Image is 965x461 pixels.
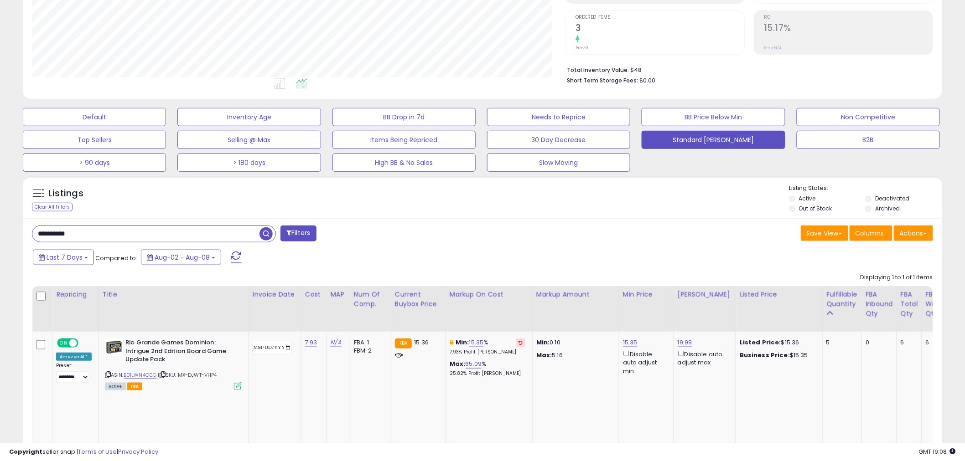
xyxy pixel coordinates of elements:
div: Disable auto adjust max [678,349,729,367]
button: Items Being Repriced [332,131,476,149]
div: 0 [866,338,890,347]
span: FBA [127,383,143,390]
p: 7.93% Profit [PERSON_NAME] [450,349,525,355]
div: Preset: [56,363,92,383]
div: seller snap | | [9,448,158,456]
span: Ordered Items [576,15,744,20]
span: $0.00 [639,76,655,85]
span: | SKU: MX-DJWT-VHP4 [158,371,217,379]
small: Prev: N/A [764,45,782,51]
strong: Min: [536,338,550,347]
label: Deactivated [875,195,909,202]
h5: Listings [48,187,83,200]
b: Rio Grande Games Dominion: Intrigue 2nd Edition Board Game Update Pack [125,338,236,366]
button: Actions [894,225,933,241]
button: Default [23,108,166,126]
div: FBA Total Qty [901,290,918,318]
button: Slow Moving [487,154,630,172]
button: Non Competitive [797,108,940,126]
div: Repricing [56,290,95,299]
div: FBM: 2 [354,347,384,355]
div: % [450,360,525,377]
div: 6 [926,338,960,347]
div: Amazon AI * [56,353,92,361]
div: $15.36 [740,338,815,347]
p: 0.10 [536,338,612,347]
p: 25.82% Profit [PERSON_NAME] [450,370,525,377]
div: 6 [901,338,915,347]
div: Min Price [623,290,670,299]
button: Filters [280,225,316,241]
small: FBA [395,338,412,348]
li: $48 [567,64,926,75]
div: Current Buybox Price [395,290,442,309]
button: Aug-02 - Aug-08 [141,250,221,265]
div: FBA: 1 [354,338,384,347]
button: Columns [850,225,892,241]
div: $15.35 [740,351,815,359]
div: Fulfillable Quantity [826,290,858,309]
button: BB Price Below Min [642,108,785,126]
span: ROI [764,15,933,20]
button: Save View [801,225,848,241]
span: 15.36 [414,338,429,347]
h2: 3 [576,23,744,35]
a: Privacy Policy [118,447,158,456]
button: Top Sellers [23,131,166,149]
button: Inventory Age [177,108,321,126]
b: Listed Price: [740,338,781,347]
div: Disable auto adjust min [623,349,667,375]
button: 30 Day Decrease [487,131,630,149]
p: 5.16 [536,351,612,359]
b: Min: [456,338,469,347]
b: Business Price: [740,351,790,359]
a: 15.35 [469,338,484,347]
div: FBA Warehouse Qty [926,290,964,318]
a: 19.99 [678,338,692,347]
div: FBA inbound Qty [866,290,893,318]
b: Total Inventory Value: [567,66,629,74]
small: Prev: 0 [576,45,588,51]
label: Active [799,195,816,202]
div: Markup on Cost [450,290,529,299]
p: Listing States: [789,184,942,193]
th: The percentage added to the cost of goods (COGS) that forms the calculator for Min & Max prices. [446,286,532,332]
a: Terms of Use [78,447,117,456]
div: MAP [330,290,346,299]
a: B01LWN4C0G [124,371,157,379]
button: High BB & No Sales [332,154,476,172]
div: Displaying 1 to 1 of 1 items [861,273,933,282]
div: 5 [826,338,855,347]
b: Max: [450,359,466,368]
label: Archived [875,205,900,212]
button: Standard [PERSON_NAME] [642,131,785,149]
img: 41Qp2B4eDaL._SL40_.jpg [105,338,123,357]
a: 7.93 [305,338,317,347]
strong: Max: [536,351,552,359]
div: ASIN: [105,338,242,389]
button: Last 7 Days [33,250,94,265]
th: CSV column name: cust_attr_3_Invoice Date [249,286,301,332]
span: Compared to: [95,254,137,262]
a: 65.09 [466,359,482,369]
span: 2025-08-16 19:08 GMT [919,447,956,456]
strong: Copyright [9,447,42,456]
div: % [450,338,525,355]
label: Out of Stock [799,205,832,212]
div: Markup Amount [536,290,615,299]
button: B2B [797,131,940,149]
a: N/A [330,338,341,347]
div: Num of Comp. [354,290,387,309]
div: Title [103,290,245,299]
div: Clear All Filters [32,203,73,211]
span: Last 7 Days [47,253,83,262]
div: [PERSON_NAME] [678,290,732,299]
span: Aug-02 - Aug-08 [155,253,210,262]
span: ON [58,339,69,347]
div: Cost [305,290,323,299]
i: This overrides the store level min markup for this listing [450,339,453,345]
button: Needs to Reprice [487,108,630,126]
i: Revert to store-level Min Markup [519,340,523,345]
button: BB Drop in 7d [332,108,476,126]
b: Short Term Storage Fees: [567,77,638,84]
